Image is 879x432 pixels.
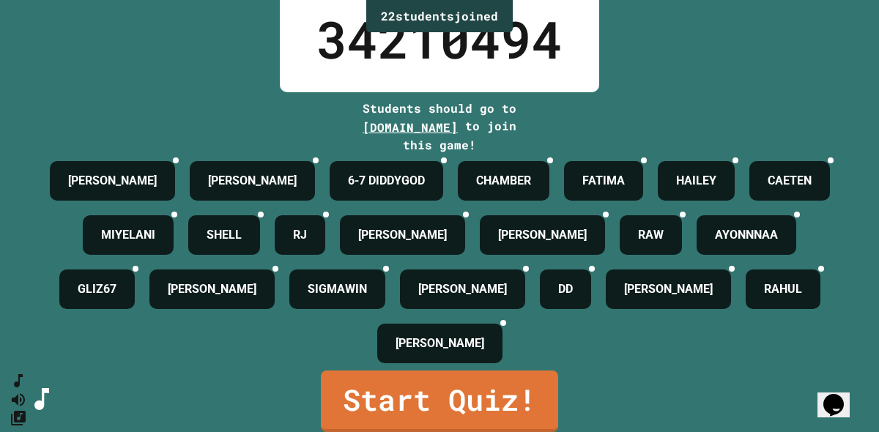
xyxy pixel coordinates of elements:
h4: DD [558,280,573,298]
h4: [PERSON_NAME] [358,226,447,244]
h4: HAILEY [676,172,716,190]
div: 34210494 [316,1,563,78]
h4: CAETEN [768,172,812,190]
h4: 6-7 DIDDYGOD [348,172,425,190]
h4: [PERSON_NAME] [498,226,587,244]
h4: RAHUL [764,280,802,298]
h4: MIYELANI [101,226,155,244]
iframe: chat widget [817,373,864,417]
h4: GLIZ67 [78,280,116,298]
button: SpeedDial basic example [10,372,27,390]
h4: CHAMBER [476,172,531,190]
h4: [PERSON_NAME] [396,335,484,352]
h4: SHELL [207,226,242,244]
span: [DOMAIN_NAME] [363,119,458,135]
h4: SIGMAWIN [308,280,367,298]
h4: [PERSON_NAME] [68,172,157,190]
a: Start Quiz! [321,370,558,432]
h4: [PERSON_NAME] [418,280,507,298]
h4: FATIMA [582,172,625,190]
h4: AYONNNAA [715,226,778,244]
button: Change Music [10,409,27,427]
h4: [PERSON_NAME] [208,172,297,190]
h4: RJ [293,226,307,244]
button: Mute music [10,390,27,409]
h4: RAW [638,226,664,244]
h4: [PERSON_NAME] [168,280,256,298]
h4: [PERSON_NAME] [624,280,713,298]
div: Students should go to to join this game! [348,100,531,154]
